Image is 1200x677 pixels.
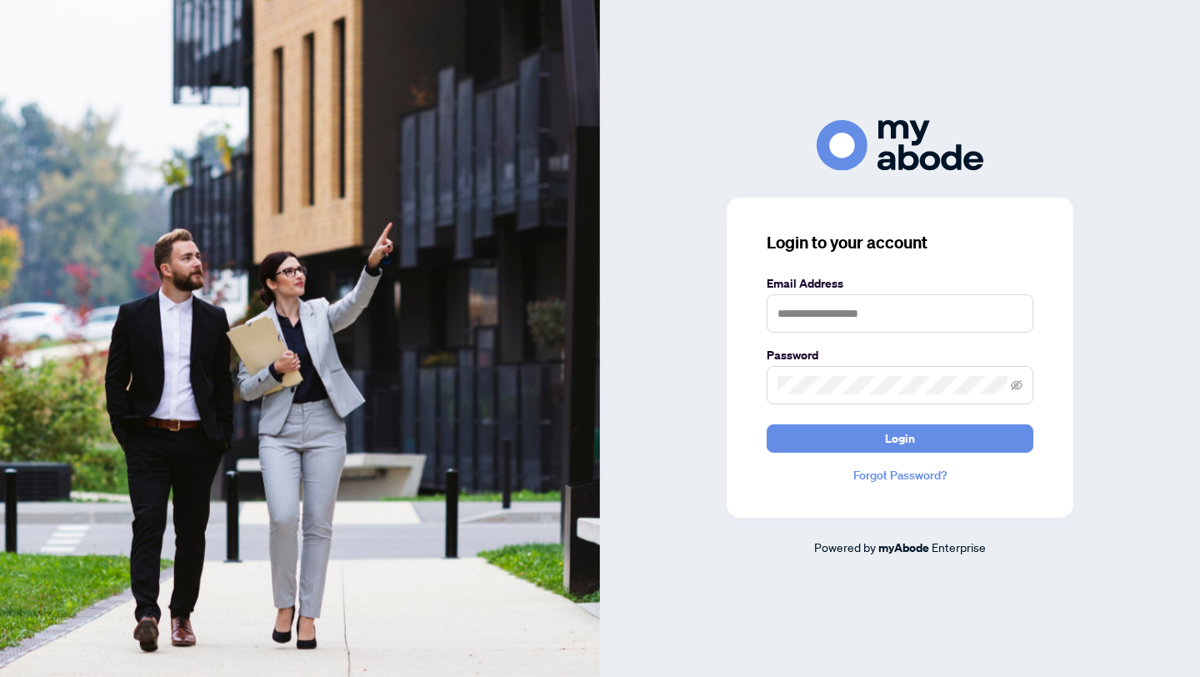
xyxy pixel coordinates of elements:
button: Login [767,424,1033,453]
label: Password [767,346,1033,364]
span: Login [885,425,915,452]
img: ma-logo [817,120,983,171]
span: eye-invisible [1011,379,1022,391]
a: myAbode [878,539,929,557]
h3: Login to your account [767,231,1033,254]
span: Enterprise [932,539,986,554]
label: Email Address [767,274,1033,293]
a: Forgot Password? [767,466,1033,484]
span: Powered by [814,539,876,554]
